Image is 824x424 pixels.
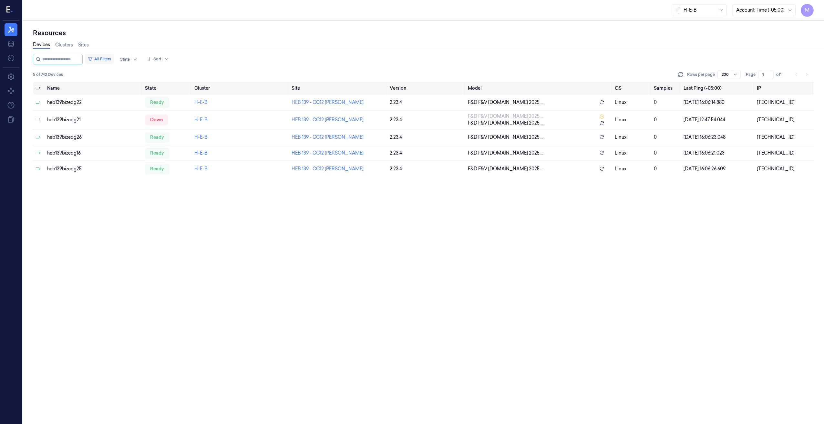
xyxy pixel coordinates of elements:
[292,117,364,123] a: HEB 139 - CC12 [PERSON_NAME]
[78,42,89,48] a: Sites
[145,132,169,142] div: ready
[292,166,364,172] a: HEB 139 - CC12 [PERSON_NAME]
[194,117,208,123] a: H-E-B
[654,116,678,123] div: 0
[615,99,649,106] p: linux
[45,82,142,95] th: Name
[145,97,169,107] div: ready
[292,134,364,140] a: HEB 139 - CC12 [PERSON_NAME]
[654,166,678,172] div: 0
[465,82,612,95] th: Model
[757,166,811,172] div: [TECHNICAL_ID]
[194,166,208,172] a: H-E-B
[654,150,678,156] div: 0
[468,113,543,120] span: F&D F&V [DOMAIN_NAME] 2025 ...
[194,134,208,140] a: H-E-B
[47,134,140,141] div: heb139bizedg26
[55,42,73,48] a: Clusters
[651,82,681,95] th: Samples
[757,99,811,106] div: [TECHNICAL_ID]
[142,82,191,95] th: State
[292,150,364,156] a: HEB 139 - CC12 [PERSON_NAME]
[684,116,752,123] div: [DATE] 12:47:54.044
[390,99,463,106] div: 2.23.4
[754,82,814,95] th: IP
[681,82,755,95] th: Last Ping (-05:00)
[746,72,756,77] span: Page
[47,99,140,106] div: heb139bizedg22
[192,82,289,95] th: Cluster
[387,82,465,95] th: Version
[390,166,463,172] div: 2.23.4
[684,150,752,156] div: [DATE] 16:06:21.023
[801,4,814,17] button: M
[615,116,649,123] p: linux
[390,150,463,156] div: 2.23.4
[612,82,651,95] th: OS
[468,134,543,141] span: F&D F&V [DOMAIN_NAME] 2025 ...
[684,166,752,172] div: [DATE] 16:06:26.609
[792,70,811,79] nav: pagination
[33,28,814,37] div: Resources
[289,82,387,95] th: Site
[615,150,649,156] p: linux
[776,72,787,77] span: of 1
[85,54,114,64] button: All Filters
[390,116,463,123] div: 2.23.4
[390,134,463,141] div: 2.23.4
[757,116,811,123] div: [TECHNICAL_ID]
[33,72,63,77] span: 5 of 742 Devices
[468,166,543,172] span: F&D F&V [DOMAIN_NAME] 2025 ...
[468,120,543,126] span: F&D F&V [DOMAIN_NAME] 2025 ...
[615,134,649,141] p: linux
[33,41,50,49] a: Devices
[654,99,678,106] div: 0
[468,150,543,156] span: F&D F&V [DOMAIN_NAME] 2025 ...
[757,134,811,141] div: [TECHNICAL_ID]
[194,150,208,156] a: H-E-B
[194,99,208,105] a: H-E-B
[684,134,752,141] div: [DATE] 16:06:23.048
[47,166,140,172] div: heb139bizedg25
[654,134,678,141] div: 0
[615,166,649,172] p: linux
[468,99,543,106] span: F&D F&V [DOMAIN_NAME] 2025 ...
[47,150,140,156] div: heb139bizedg16
[757,150,811,156] div: [TECHNICAL_ID]
[145,148,169,158] div: ready
[684,99,752,106] div: [DATE] 16:06:14.880
[145,164,169,174] div: ready
[47,116,140,123] div: heb139bizedg21
[687,72,715,77] p: Rows per page
[145,115,168,125] div: down
[292,99,364,105] a: HEB 139 - CC12 [PERSON_NAME]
